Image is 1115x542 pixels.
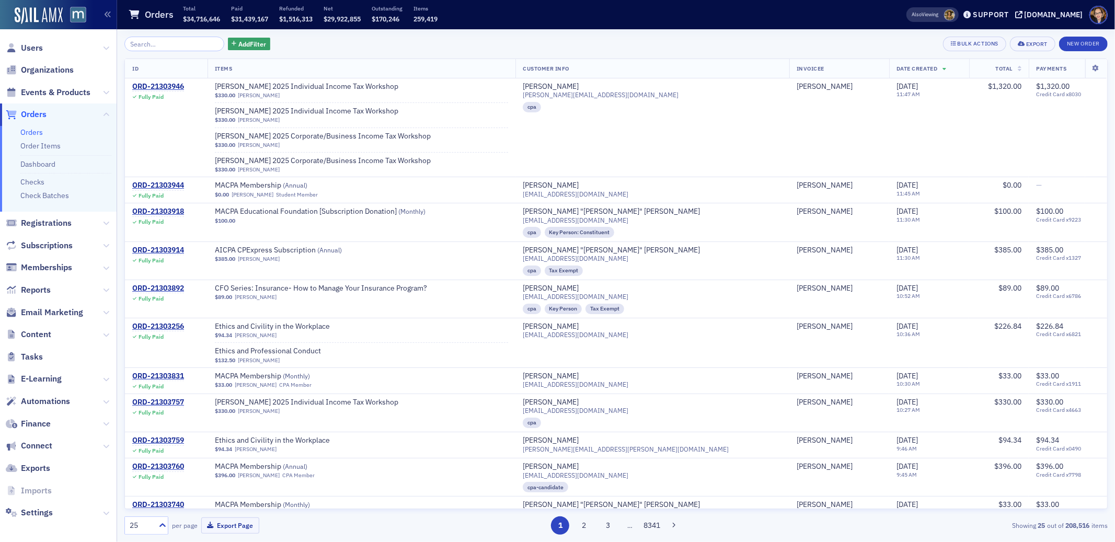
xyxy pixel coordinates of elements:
span: Users [21,42,43,54]
span: Memberships [21,262,72,273]
div: [PERSON_NAME] "[PERSON_NAME]" [PERSON_NAME] [523,207,700,216]
span: [DATE] [896,180,918,190]
a: Finance [6,418,51,430]
span: ( Annual ) [283,181,307,189]
span: $330.00 [1036,397,1063,407]
a: [PERSON_NAME] [235,382,277,388]
span: Viewing [912,11,939,18]
a: Ethics and Civility in the Workplace [215,436,347,445]
div: Key Person [545,304,582,314]
span: Linda Gardner [797,322,882,331]
span: $330.00 [994,397,1021,407]
span: Matthew Pierorazio [797,436,882,445]
span: $100.00 [215,217,235,224]
div: Fully Paid [139,333,164,340]
span: Credit Card x6786 [1036,293,1100,299]
button: 8341 [642,516,661,535]
span: Kristin Houck [797,181,882,190]
span: Ethics and Civility in the Workplace [215,322,347,331]
span: [EMAIL_ADDRESS][DOMAIN_NAME] [523,407,628,414]
a: AICPA CPExpress Subscription (Annual) [215,246,347,255]
a: Organizations [6,64,74,76]
a: MACPA Educational Foundation [Subscription Donation] (Monthly) [215,207,426,216]
a: Settings [6,507,53,518]
img: SailAMX [70,7,86,23]
button: 3 [599,516,617,535]
span: Credit Card x1911 [1036,380,1100,387]
time: 11:47 AM [896,90,920,98]
a: Ethics and Professional Conduct [215,347,347,356]
span: $29,922,855 [324,15,361,23]
span: ID [132,65,139,72]
div: Student Member [276,191,318,198]
span: [EMAIL_ADDRESS][DOMAIN_NAME] [523,293,628,301]
span: Exports [21,463,50,474]
span: $330.00 [215,166,235,173]
a: ORD-21303918 [132,207,184,216]
div: [PERSON_NAME] [523,372,579,381]
a: [PERSON_NAME] [797,82,853,91]
span: MACPA Membership [215,500,347,510]
div: [PERSON_NAME] "[PERSON_NAME]" [PERSON_NAME] [523,246,700,255]
span: $330.00 [215,92,235,99]
span: Registrations [21,217,72,229]
time: 9:46 AM [896,445,917,452]
div: [PERSON_NAME] [523,284,579,293]
p: Items [413,5,438,12]
p: Net [324,5,361,12]
a: [PERSON_NAME] [235,294,277,301]
a: Dashboard [20,159,55,169]
span: Events & Products [21,87,90,98]
div: Key Person: Constituent [545,227,615,237]
time: 10:52 AM [896,292,920,299]
a: Order Items [20,141,61,151]
span: Delmy Jaghab [797,372,882,381]
a: [PERSON_NAME] [797,207,853,216]
a: SailAMX [15,7,63,24]
a: ORD-21303946 [132,82,184,91]
div: Fully Paid [139,94,164,100]
a: Registrations [6,217,72,229]
span: Settings [21,507,53,518]
span: Credit Card x0490 [1036,445,1100,452]
button: Bulk Actions [943,37,1006,51]
a: ORD-21303831 [132,372,184,381]
span: [DATE] [896,462,918,471]
span: Finance [21,418,51,430]
a: [PERSON_NAME] [232,191,273,198]
a: Orders [6,109,47,120]
span: Automations [21,396,70,407]
a: [PERSON_NAME] [235,332,277,339]
a: ORD-21303944 [132,181,184,190]
a: [PERSON_NAME] [238,472,280,479]
span: $100.00 [994,206,1021,216]
a: ORD-21303892 [132,284,184,293]
a: ORD-21303256 [132,322,184,331]
button: AddFilter [228,38,271,51]
a: [PERSON_NAME] [238,408,280,414]
span: $396.00 [994,462,1021,471]
span: Credit Card x9223 [1036,216,1100,223]
span: [DATE] [896,245,918,255]
span: ( Monthly ) [398,207,426,215]
div: cpa [523,102,541,112]
a: [PERSON_NAME] [238,166,280,173]
div: Support [973,10,1009,19]
a: Tasks [6,351,43,363]
a: Memberships [6,262,72,273]
span: $94.34 [998,435,1021,445]
div: ORD-21303760 [132,462,184,471]
a: [PERSON_NAME] [797,462,853,471]
span: $94.34 [215,446,232,453]
a: ORD-21303757 [132,398,184,407]
time: 10:36 AM [896,330,920,338]
span: Don Farmer’s 2025 Individual Income Tax Workshop [215,107,398,116]
span: Items [215,65,233,72]
span: Credit Card x6821 [1036,331,1100,338]
a: [PERSON_NAME] [523,322,579,331]
button: 1 [551,516,569,535]
span: $89.00 [1036,283,1059,293]
span: Add Filter [238,39,266,49]
div: cpa [523,227,541,237]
